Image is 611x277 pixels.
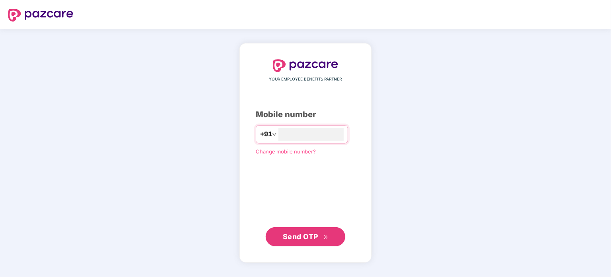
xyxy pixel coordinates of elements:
[256,148,316,155] a: Change mobile number?
[8,9,73,22] img: logo
[273,59,338,72] img: logo
[283,232,318,241] span: Send OTP
[256,108,355,121] div: Mobile number
[260,129,272,139] span: +91
[323,235,329,240] span: double-right
[272,132,277,137] span: down
[269,76,342,83] span: YOUR EMPLOYEE BENEFITS PARTNER
[266,227,345,246] button: Send OTPdouble-right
